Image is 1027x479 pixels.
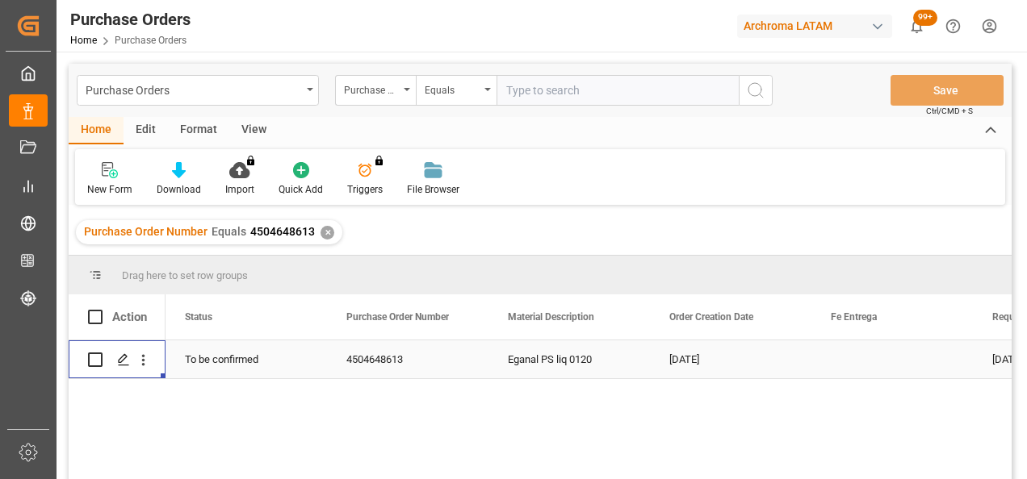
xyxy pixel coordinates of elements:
button: open menu [416,75,497,106]
span: Purchase Order Number [346,311,449,323]
button: open menu [77,75,319,106]
button: open menu [335,75,416,106]
div: Action [112,310,147,324]
button: show 100 new notifications [899,8,935,44]
button: Archroma LATAM [737,10,899,41]
div: Equals [425,79,480,98]
span: Material Description [508,311,594,323]
div: Download [157,182,201,197]
div: New Form [87,182,132,197]
div: To be confirmed [166,340,327,378]
span: Ctrl/CMD + S [926,105,973,117]
div: Purchase Order Number [344,79,399,98]
div: ✕ [321,226,334,240]
div: Home [69,117,124,144]
input: Type to search [497,75,739,106]
span: Order Creation Date [669,311,753,323]
span: Purchase Order Number [84,225,207,238]
div: [DATE] [650,340,811,378]
div: Eganal PS liq 0120 [488,340,650,378]
span: Fe Entrega [831,311,877,323]
div: File Browser [407,182,459,197]
button: search button [739,75,773,106]
div: Purchase Orders [86,79,301,99]
span: 4504648613 [250,225,315,238]
div: Format [168,117,229,144]
div: Purchase Orders [70,7,191,31]
div: View [229,117,279,144]
div: Archroma LATAM [737,15,892,38]
span: 99+ [913,10,937,26]
span: Status [185,311,212,323]
div: Quick Add [279,182,323,197]
div: 4504648613 [327,340,488,378]
button: Help Center [935,8,971,44]
div: Edit [124,117,168,144]
button: Save [891,75,1004,106]
span: Equals [212,225,246,238]
a: Home [70,35,97,46]
div: Press SPACE to select this row. [69,340,166,379]
span: Drag here to set row groups [122,269,248,281]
